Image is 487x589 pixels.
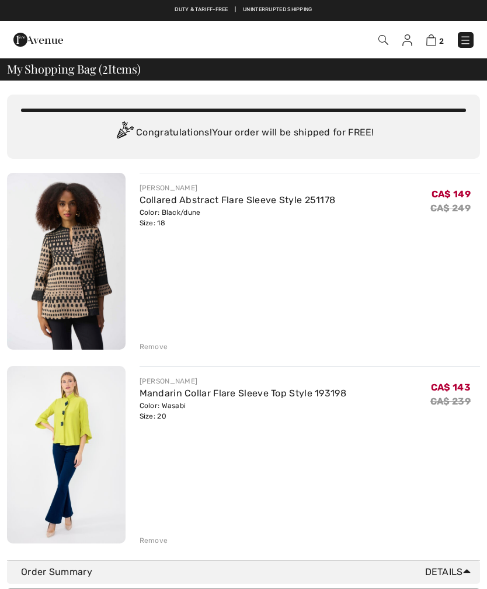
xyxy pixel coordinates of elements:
div: Order Summary [21,565,475,579]
div: Color: Wasabi Size: 20 [140,400,347,421]
a: 1ère Avenue [13,33,63,44]
span: CA$ 149 [432,189,471,200]
s: CA$ 239 [430,396,471,407]
span: CA$ 143 [431,382,471,393]
img: Congratulation2.svg [113,121,136,145]
img: My Info [402,34,412,46]
img: Search [378,35,388,45]
div: Remove [140,535,168,546]
a: Mandarin Collar Flare Sleeve Top Style 193198 [140,388,347,399]
div: Congratulations! Your order will be shipped for FREE! [21,121,466,145]
img: Mandarin Collar Flare Sleeve Top Style 193198 [7,366,126,543]
span: 2 [102,60,108,75]
div: Remove [140,341,168,352]
span: Details [425,565,475,579]
span: My Shopping Bag ( Items) [7,63,141,75]
img: Collared Abstract Flare Sleeve Style 251178 [7,173,126,350]
img: Shopping Bag [426,34,436,46]
div: [PERSON_NAME] [140,376,347,386]
span: 2 [439,37,444,46]
div: Color: Black/dune Size: 18 [140,207,336,228]
img: Menu [460,34,471,46]
a: 2 [426,33,444,47]
a: Collared Abstract Flare Sleeve Style 251178 [140,194,336,205]
div: [PERSON_NAME] [140,183,336,193]
s: CA$ 249 [430,203,471,214]
img: 1ère Avenue [13,28,63,51]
